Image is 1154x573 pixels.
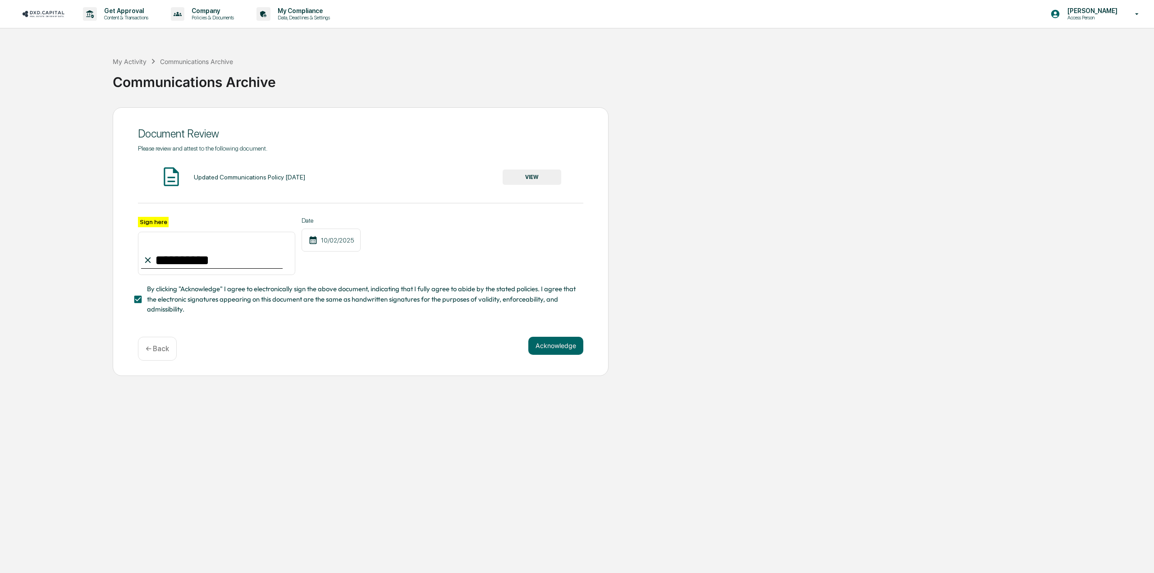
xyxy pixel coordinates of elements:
[97,7,153,14] p: Get Approval
[113,67,1149,90] div: Communications Archive
[184,7,238,14] p: Company
[194,174,305,181] div: Updated Communications Policy [DATE]
[22,9,65,18] img: logo
[160,58,233,65] div: Communications Archive
[184,14,238,21] p: Policies & Documents
[1060,14,1122,21] p: Access Person
[528,337,583,355] button: Acknowledge
[138,145,267,152] span: Please review and attest to the following document.
[503,170,561,185] button: VIEW
[113,58,147,65] div: My Activity
[138,127,583,140] div: Document Review
[160,165,183,188] img: Document Icon
[270,7,334,14] p: My Compliance
[147,284,576,314] span: By clicking "Acknowledge" I agree to electronically sign the above document, indicating that I fu...
[302,217,361,224] label: Date
[146,344,169,353] p: ← Back
[302,229,361,252] div: 10/02/2025
[97,14,153,21] p: Content & Transactions
[1060,7,1122,14] p: [PERSON_NAME]
[1125,543,1149,568] iframe: Open customer support
[270,14,334,21] p: Data, Deadlines & Settings
[138,217,169,227] label: Sign here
